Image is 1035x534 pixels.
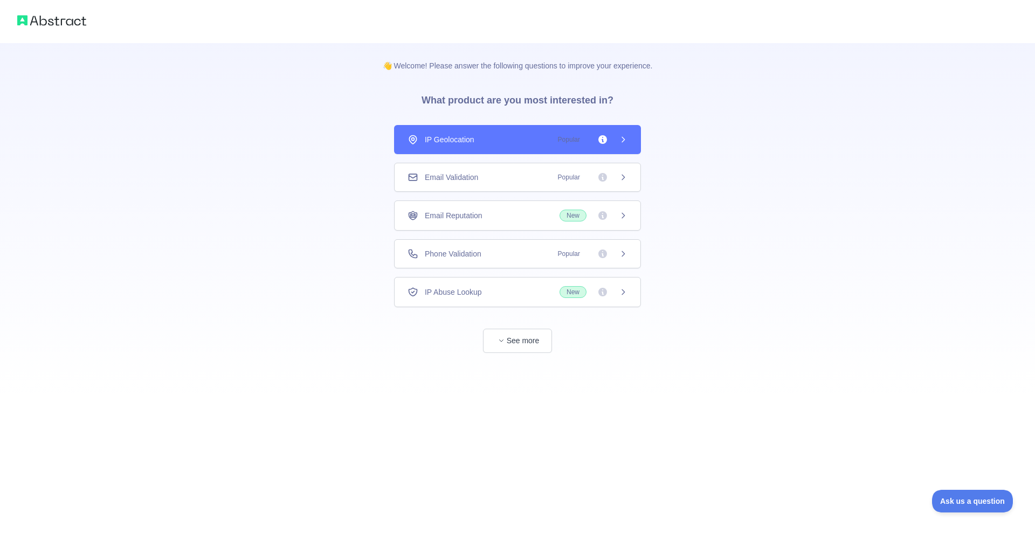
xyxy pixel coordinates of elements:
span: New [560,210,586,221]
span: Phone Validation [425,248,481,259]
img: Abstract logo [17,13,86,28]
span: IP Abuse Lookup [425,287,482,297]
p: 👋 Welcome! Please answer the following questions to improve your experience. [365,43,670,71]
button: See more [483,329,552,353]
span: Popular [551,172,586,183]
span: IP Geolocation [425,134,474,145]
span: Email Validation [425,172,478,183]
span: Popular [551,248,586,259]
h3: What product are you most interested in? [404,71,631,125]
iframe: Toggle Customer Support [932,490,1013,512]
span: New [560,286,586,298]
span: Popular [551,134,586,145]
span: Email Reputation [425,210,482,221]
